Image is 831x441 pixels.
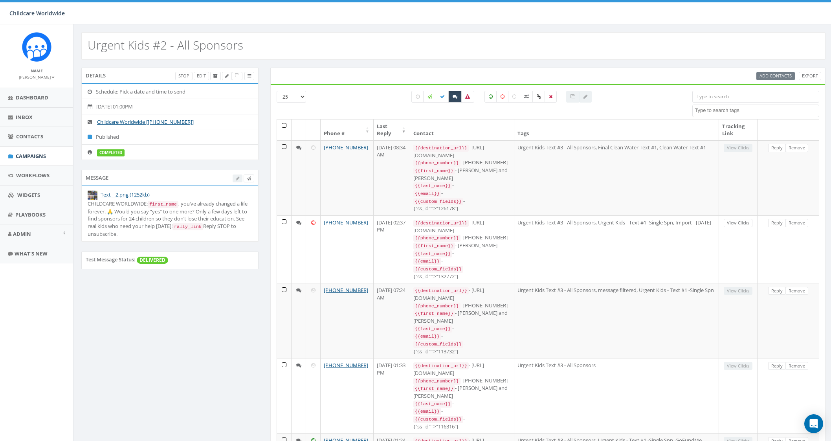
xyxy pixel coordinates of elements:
div: - [URL][DOMAIN_NAME] [413,287,511,301]
td: [DATE] 07:24 AM [374,283,410,358]
code: {{phone_number}} [413,303,460,310]
div: - {"ss_id"=>"126178"} [413,197,511,212]
code: {{last_name}} [413,401,452,408]
span: Send Test Message [247,175,251,181]
img: Rally_Corp_Icon.png [22,32,51,62]
code: {{destination_url}} [413,145,469,152]
a: Remove [785,362,808,370]
span: Playbooks [15,211,46,218]
a: [PERSON_NAME] [19,73,55,80]
span: Admin [13,230,31,237]
div: - [413,189,511,197]
div: - {"ss_id"=>"113732"} [413,340,511,355]
th: Tracking Link [719,119,758,140]
td: Urgent Kids Text #3 - All Sponsors, Final Clean Water Text #1, Clean Water Text #1 [514,140,719,215]
span: Clone Campaign [235,73,239,79]
a: Reply [768,219,786,227]
code: {{destination_url}} [413,287,469,294]
span: Edit Campaign Title [225,73,229,79]
span: Childcare Worldwide [9,9,65,17]
span: Archive Campaign [213,73,218,79]
div: - [413,182,511,189]
code: {{last_name}} [413,182,452,189]
label: Link Clicked [532,91,545,103]
code: {{email}} [413,408,441,415]
label: completed [97,149,125,156]
small: [PERSON_NAME] [19,74,55,80]
td: Urgent Kids Text #3 - All Sponsors, message filtered, Urgent Kids - Text #1 -Single Spn [514,283,719,358]
a: Remove [785,219,808,227]
div: - [URL][DOMAIN_NAME] [413,219,511,234]
span: Inbox [16,114,33,121]
code: {{first_name}} [413,243,455,250]
label: Mixed [520,91,533,103]
code: {{destination_url}} [413,220,469,227]
th: Contact [410,119,514,140]
td: [DATE] 08:34 AM [374,140,410,215]
code: {{email}} [413,190,441,197]
span: Contacts [16,133,43,140]
code: {{phone_number}} [413,235,460,242]
code: {{email}} [413,258,441,265]
div: Message [81,170,259,186]
code: {{custom_fields}} [413,416,463,423]
span: What's New [15,250,48,257]
code: {{custom_fields}} [413,198,463,205]
div: - [PERSON_NAME] and [PERSON_NAME] [413,309,511,324]
code: {{phone_number}} [413,378,460,385]
div: - [413,325,511,333]
label: Sending [423,91,437,103]
code: {{last_name}} [413,250,452,257]
label: Negative [496,91,509,103]
span: Dashboard [16,94,48,101]
span: Campaigns [16,153,46,160]
div: - [PERSON_NAME] and [PERSON_NAME] [413,167,511,182]
div: - [413,400,511,408]
div: - [PHONE_NUMBER] [413,234,511,242]
div: - [413,407,511,415]
code: {{custom_fields}} [413,341,463,348]
label: Positive [484,91,497,103]
div: - {"ss_id"=>"116316"} [413,415,511,430]
a: [PHONE_NUMBER] [324,144,368,151]
label: Pending [411,91,424,103]
label: Neutral [508,91,521,103]
div: - [413,332,511,340]
span: Workflows [16,172,50,179]
code: {{phone_number}} [413,160,460,167]
li: Published [82,129,258,145]
a: Reply [768,287,786,295]
i: Published [88,134,96,140]
div: - [413,250,511,257]
div: - [URL][DOMAIN_NAME] [413,362,511,377]
a: Reply [768,362,786,370]
div: - [PERSON_NAME] [413,242,511,250]
div: - [URL][DOMAIN_NAME] [413,144,511,159]
code: {{destination_url}} [413,362,469,369]
div: - [PHONE_NUMBER] [413,302,511,310]
code: {{custom_fields}} [413,266,463,273]
li: [DATE] 01:00PM [82,99,258,114]
div: CHILDCARE WORLDWIDE: , you’ve already changed a life forever. 🙏 Would you say “yes” to one more? ... [88,200,252,237]
td: [DATE] 01:33 PM [374,358,410,433]
a: Export [799,72,821,80]
div: - [PERSON_NAME] and [PERSON_NAME] [413,384,511,399]
a: View Clicks [724,219,752,227]
span: View Campaign Delivery Statistics [248,73,251,79]
a: Remove [785,144,808,152]
a: [PHONE_NUMBER] [324,362,368,369]
span: DELIVERED [137,257,168,264]
label: Replied [448,91,462,103]
div: - [PHONE_NUMBER] [413,377,511,385]
code: {{first_name}} [413,385,455,392]
th: Phone #: activate to sort column ascending [321,119,374,140]
a: Reply [768,144,786,152]
td: [DATE] 02:37 PM [374,215,410,283]
a: Text__2.png (1252kb) [101,191,150,198]
code: {{first_name}} [413,167,455,175]
a: Childcare Worldwide [[PHONE_NUMBER]] [97,118,194,125]
a: Remove [785,287,808,295]
li: Schedule: Pick a date and time to send [82,84,258,99]
code: first_name [148,201,178,208]
code: {{last_name}} [413,325,452,333]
